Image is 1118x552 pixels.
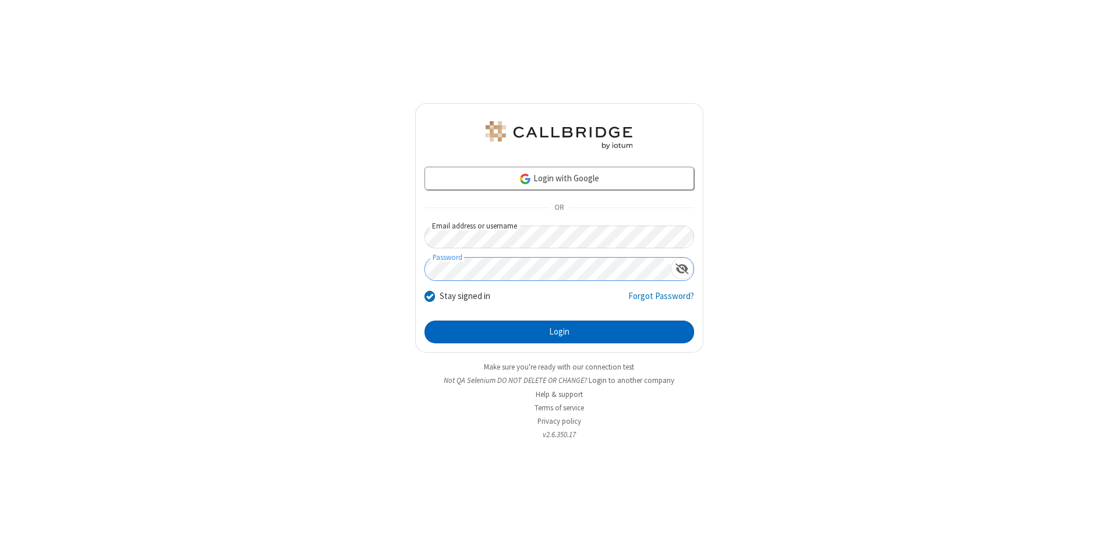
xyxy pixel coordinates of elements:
label: Stay signed in [440,290,490,303]
div: Show password [671,258,694,279]
input: Email address or username [424,226,694,248]
a: Terms of service [535,403,584,413]
button: Login to another company [589,375,674,386]
a: Forgot Password? [628,290,694,312]
a: Privacy policy [537,416,581,426]
a: Help & support [536,389,583,399]
img: google-icon.png [519,173,532,185]
iframe: Chat [1089,522,1109,544]
li: v2.6.350.17 [415,429,703,440]
li: Not QA Selenium DO NOT DELETE OR CHANGE? [415,375,703,386]
button: Login [424,321,694,344]
span: OR [550,200,568,216]
img: QA Selenium DO NOT DELETE OR CHANGE [483,121,635,149]
a: Make sure you're ready with our connection test [484,362,634,372]
a: Login with Google [424,167,694,190]
input: Password [425,258,671,280]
